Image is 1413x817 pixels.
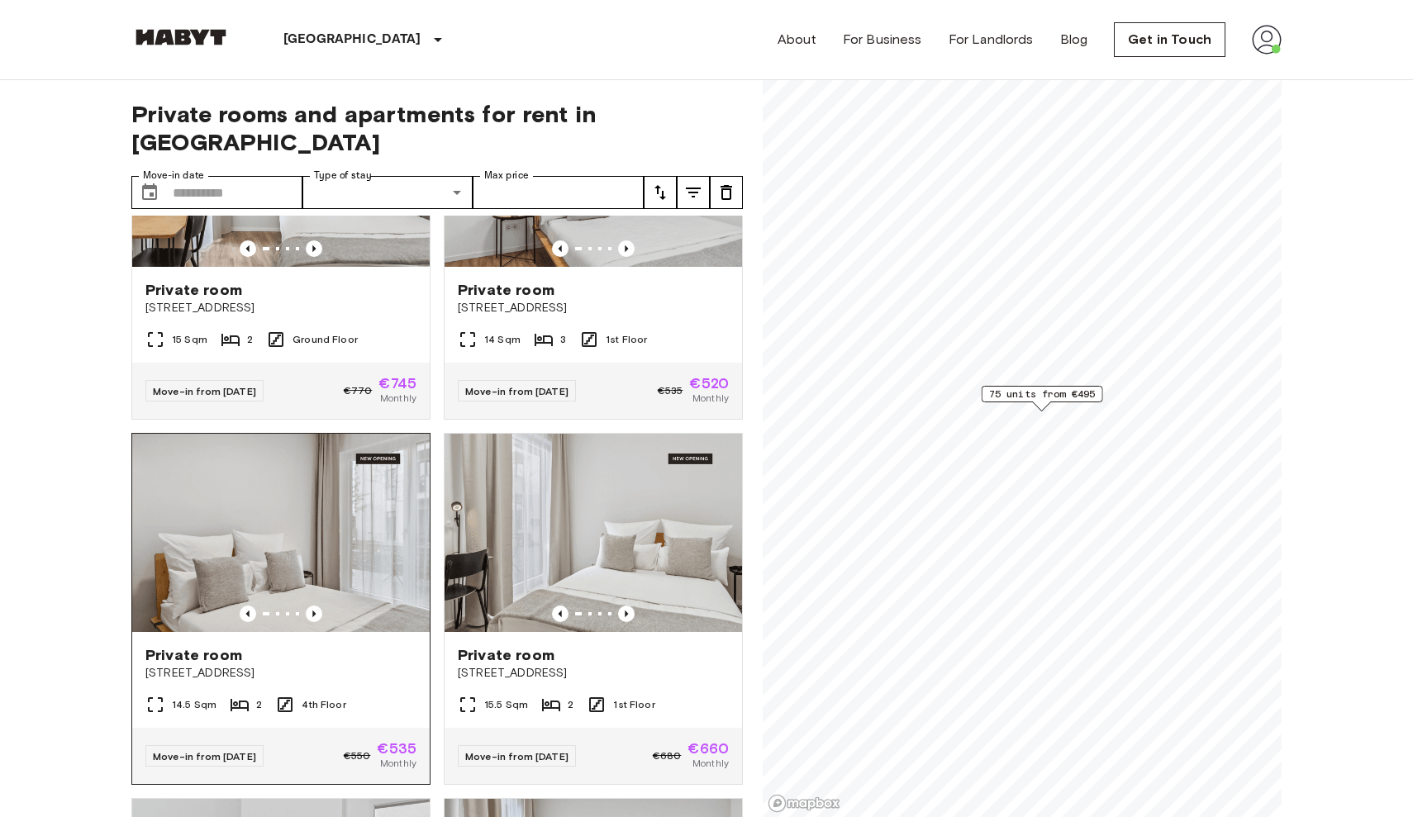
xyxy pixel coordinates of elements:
[172,697,216,712] span: 14.5 Sqm
[445,434,742,632] img: Marketing picture of unit DE-13-001-111-002
[145,300,416,316] span: [STREET_ADDRESS]
[989,387,1096,401] span: 75 units from €495
[378,376,416,391] span: €745
[778,30,816,50] a: About
[133,176,166,209] button: Choose date
[687,741,729,756] span: €660
[465,385,569,397] span: Move-in from [DATE]
[692,756,729,771] span: Monthly
[153,385,256,397] span: Move-in from [DATE]
[306,606,322,622] button: Previous image
[568,697,573,712] span: 2
[949,30,1034,50] a: For Landlords
[444,433,743,785] a: Marketing picture of unit DE-13-001-111-002Previous imagePrevious imagePrivate room[STREET_ADDRES...
[552,606,569,622] button: Previous image
[710,176,743,209] button: tune
[283,30,421,50] p: [GEOGRAPHIC_DATA]
[131,100,743,156] span: Private rooms and apartments for rent in [GEOGRAPHIC_DATA]
[240,606,256,622] button: Previous image
[458,280,554,300] span: Private room
[458,300,729,316] span: [STREET_ADDRESS]
[692,391,729,406] span: Monthly
[344,748,371,763] span: €550
[689,376,729,391] span: €520
[143,169,204,183] label: Move-in date
[172,332,207,347] span: 15 Sqm
[145,665,416,682] span: [STREET_ADDRESS]
[1060,30,1088,50] a: Blog
[145,280,242,300] span: Private room
[344,383,373,398] span: €770
[131,433,431,785] a: Marketing picture of unit DE-13-001-409-001Previous imagePrevious imagePrivate room[STREET_ADDRES...
[240,240,256,257] button: Previous image
[618,606,635,622] button: Previous image
[131,68,431,420] a: Marketing picture of unit DE-13-001-015-002Previous imagePrevious imagePrivate room[STREET_ADDRES...
[843,30,922,50] a: For Business
[484,697,528,712] span: 15.5 Sqm
[132,434,430,632] img: Marketing picture of unit DE-13-001-409-001
[145,645,242,665] span: Private room
[377,741,416,756] span: €535
[444,68,743,420] a: Marketing picture of unit DE-13-001-103-003Previous imagePrevious imagePrivate room[STREET_ADDRES...
[644,176,677,209] button: tune
[613,697,654,712] span: 1st Floor
[768,794,840,813] a: Mapbox logo
[247,332,253,347] span: 2
[458,665,729,682] span: [STREET_ADDRESS]
[982,386,1103,411] div: Map marker
[293,332,358,347] span: Ground Floor
[484,169,529,183] label: Max price
[658,383,683,398] span: €535
[552,240,569,257] button: Previous image
[302,697,345,712] span: 4th Floor
[256,697,262,712] span: 2
[560,332,566,347] span: 3
[606,332,647,347] span: 1st Floor
[314,169,372,183] label: Type of stay
[153,750,256,762] span: Move-in from [DATE]
[653,748,682,763] span: €680
[380,756,416,771] span: Monthly
[677,176,710,209] button: tune
[484,332,521,347] span: 14 Sqm
[618,240,635,257] button: Previous image
[131,29,231,45] img: Habyt
[380,391,416,406] span: Monthly
[306,240,322,257] button: Previous image
[1114,22,1225,57] a: Get in Touch
[465,750,569,762] span: Move-in from [DATE]
[1252,25,1282,55] img: avatar
[458,645,554,665] span: Private room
